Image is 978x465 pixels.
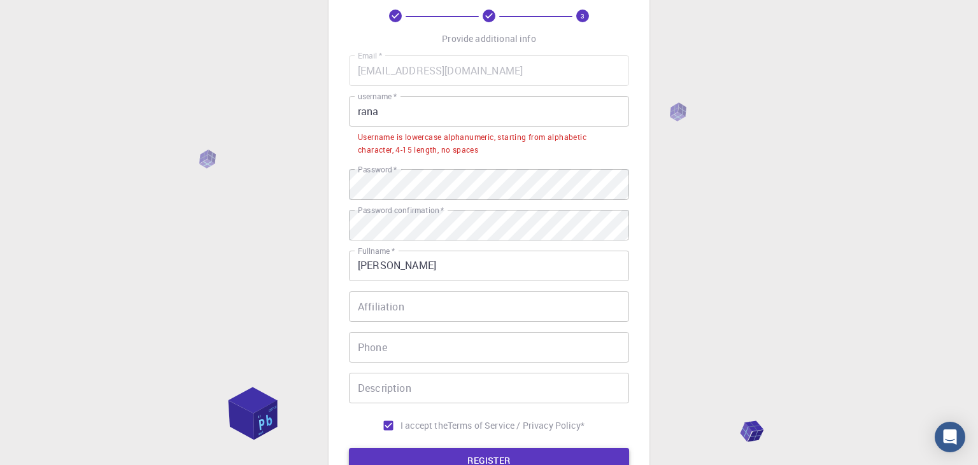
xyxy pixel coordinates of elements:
span: I accept the [400,419,448,432]
label: Password [358,164,397,175]
div: Username is lowercase alphanumeric, starting from alphabetic character, 4-15 length, no spaces [358,131,620,156]
label: username [358,91,397,102]
div: Open Intercom Messenger [935,422,965,452]
label: Password confirmation [358,205,444,216]
label: Email [358,50,382,61]
text: 3 [581,11,585,20]
p: Provide additional info [442,32,535,45]
label: Fullname [358,246,395,256]
p: Terms of Service / Privacy Policy * [448,419,585,432]
a: Terms of Service / Privacy Policy* [448,419,585,432]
